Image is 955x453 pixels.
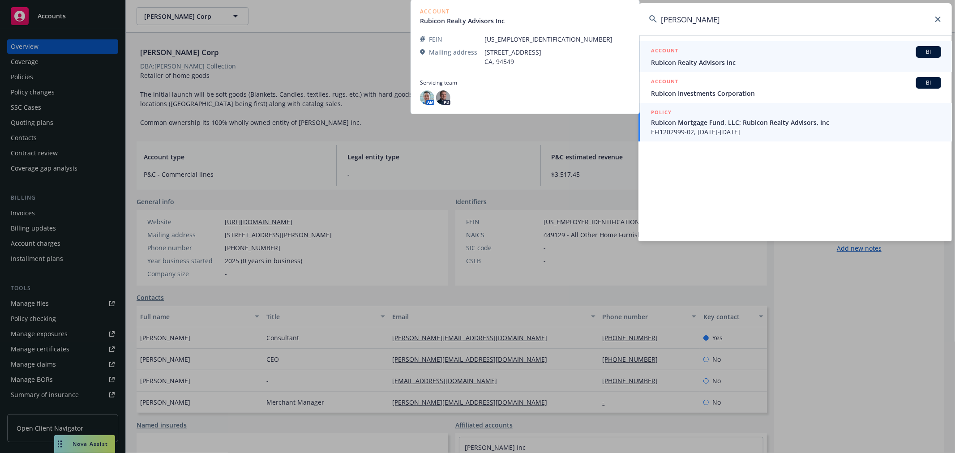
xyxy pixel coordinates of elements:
[638,3,952,35] input: Search...
[651,58,941,67] span: Rubicon Realty Advisors Inc
[638,72,952,103] a: ACCOUNTBIRubicon Investments Corporation
[638,103,952,141] a: POLICYRubicon Mortgage Fund, LLC; Rubicon Realty Advisors, IncEFI1202999-02, [DATE]-[DATE]
[651,127,941,137] span: EFI1202999-02, [DATE]-[DATE]
[920,48,938,56] span: BI
[651,77,678,88] h5: ACCOUNT
[651,89,941,98] span: Rubicon Investments Corporation
[651,118,941,127] span: Rubicon Mortgage Fund, LLC; Rubicon Realty Advisors, Inc
[920,79,938,87] span: BI
[651,46,678,57] h5: ACCOUNT
[638,41,952,72] a: ACCOUNTBIRubicon Realty Advisors Inc
[651,108,672,117] h5: POLICY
